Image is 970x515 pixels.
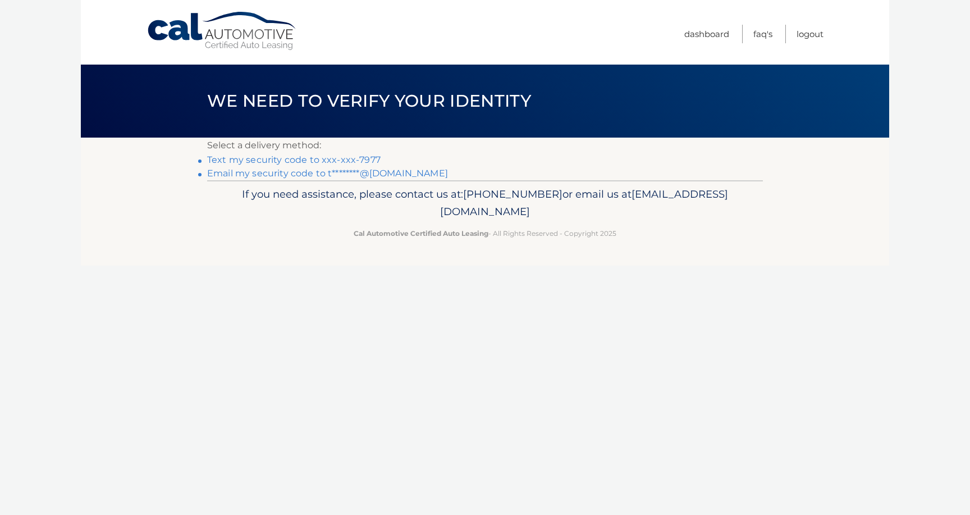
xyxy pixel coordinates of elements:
[207,138,763,153] p: Select a delivery method:
[463,188,562,200] span: [PHONE_NUMBER]
[214,227,756,239] p: - All Rights Reserved - Copyright 2025
[797,25,823,43] a: Logout
[684,25,729,43] a: Dashboard
[147,11,298,51] a: Cal Automotive
[207,90,531,111] span: We need to verify your identity
[214,185,756,221] p: If you need assistance, please contact us at: or email us at
[354,229,488,238] strong: Cal Automotive Certified Auto Leasing
[207,154,381,165] a: Text my security code to xxx-xxx-7977
[753,25,772,43] a: FAQ's
[207,168,448,179] a: Email my security code to t********@[DOMAIN_NAME]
